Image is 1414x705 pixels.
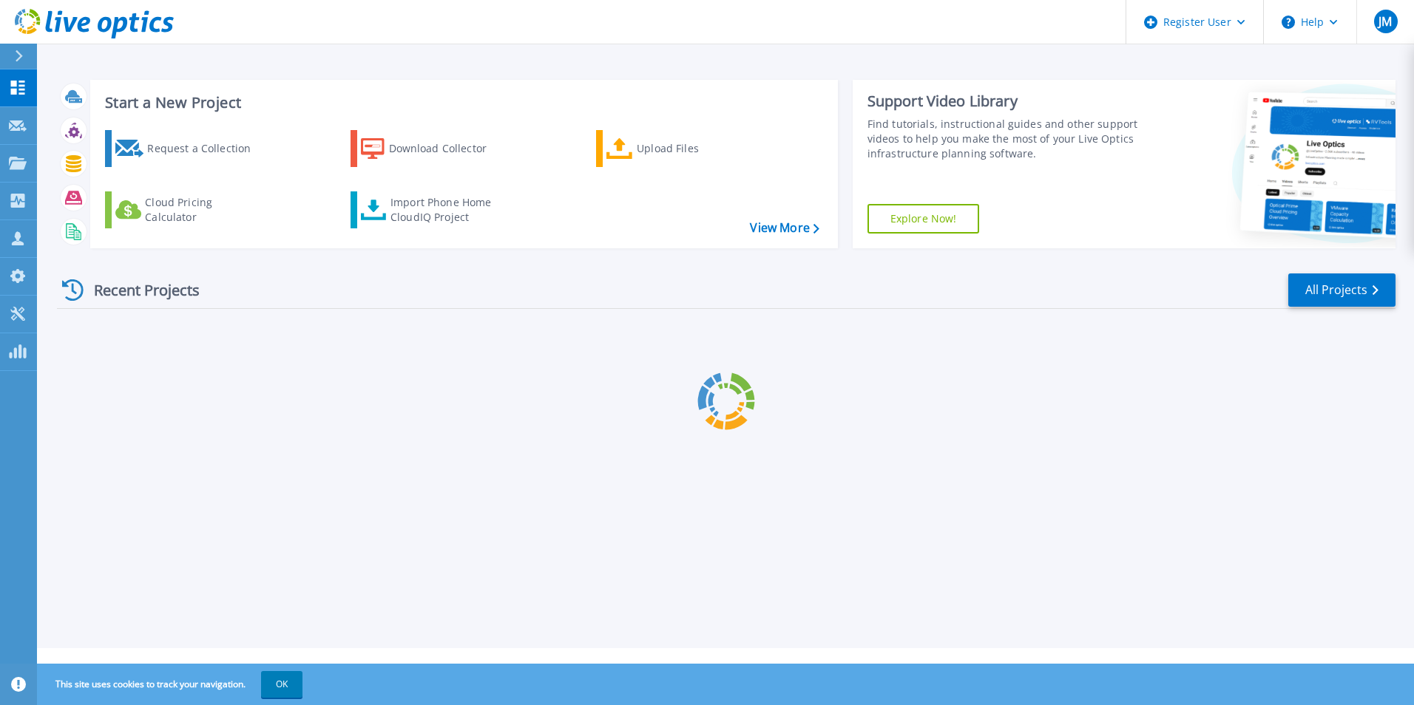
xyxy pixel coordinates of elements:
[1379,16,1392,27] span: JM
[351,130,515,167] a: Download Collector
[596,130,761,167] a: Upload Files
[867,204,980,234] a: Explore Now!
[750,221,819,235] a: View More
[390,195,506,225] div: Import Phone Home CloudIQ Project
[105,95,819,111] h3: Start a New Project
[57,272,220,308] div: Recent Projects
[147,134,265,163] div: Request a Collection
[867,92,1144,111] div: Support Video Library
[105,130,270,167] a: Request a Collection
[41,671,302,698] span: This site uses cookies to track your navigation.
[389,134,507,163] div: Download Collector
[145,195,263,225] div: Cloud Pricing Calculator
[867,117,1144,161] div: Find tutorials, instructional guides and other support videos to help you make the most of your L...
[1288,273,1396,307] a: All Projects
[105,191,270,228] a: Cloud Pricing Calculator
[261,671,302,698] button: OK
[637,134,755,163] div: Upload Files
